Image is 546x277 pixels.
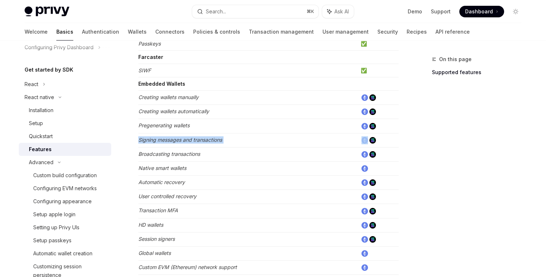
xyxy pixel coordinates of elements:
[19,130,111,143] a: Quickstart
[19,234,111,247] a: Setup passkeys
[25,65,73,74] h5: Get started by SDK
[358,37,399,51] td: ✅
[25,93,54,102] div: React native
[138,250,171,256] em: Global wallets
[206,7,226,16] div: Search...
[361,250,368,257] img: ethereum.png
[369,193,376,200] img: solana.png
[138,236,175,242] em: Session signers
[435,23,470,41] a: API reference
[377,23,398,41] a: Security
[138,179,185,185] em: Automatic recovery
[361,193,368,200] img: ethereum.png
[322,23,369,41] a: User management
[358,64,399,77] td: ✅
[138,122,190,128] em: Pregenerating wallets
[361,222,368,229] img: ethereum.png
[128,23,147,41] a: Wallets
[29,158,53,167] div: Advanced
[369,208,376,214] img: solana.png
[19,247,111,260] a: Automatic wallet creation
[138,264,237,270] em: Custom EVM (Ethereum) network support
[29,119,43,128] div: Setup
[361,208,368,214] img: ethereum.png
[369,137,376,144] img: solana.png
[369,108,376,115] img: solana.png
[193,23,240,41] a: Policies & controls
[192,5,318,18] button: Search...⌘K
[29,145,52,154] div: Features
[19,208,111,221] a: Setup apple login
[307,9,314,14] span: ⌘ K
[138,207,178,213] em: Transaction MFA
[19,195,111,208] a: Configuring appearance
[361,151,368,158] img: ethereum.png
[369,222,376,229] img: solana.png
[138,81,185,87] strong: Embedded Wallets
[361,94,368,101] img: ethereum.png
[138,193,196,199] em: User controlled recovery
[408,8,422,15] a: Demo
[25,23,48,41] a: Welcome
[19,221,111,234] a: Setting up Privy UIs
[138,54,163,60] strong: Farcaster
[369,123,376,129] img: solana.png
[33,184,97,193] div: Configuring EVM networks
[33,171,97,180] div: Custom build configuration
[432,67,527,78] a: Supported features
[361,137,368,144] img: ethereum.png
[369,236,376,243] img: solana.png
[33,197,92,206] div: Configuring appearance
[19,182,111,195] a: Configuring EVM networks
[33,223,79,232] div: Setting up Privy UIs
[361,165,368,172] img: ethereum.png
[29,132,53,141] div: Quickstart
[138,94,199,100] em: Creating wallets manually
[155,23,185,41] a: Connectors
[138,165,186,171] em: Native smart wallets
[82,23,119,41] a: Authentication
[361,123,368,129] img: ethereum.png
[322,5,354,18] button: Ask AI
[29,106,53,115] div: Installation
[56,23,73,41] a: Basics
[361,236,368,243] img: ethereum.png
[361,179,368,186] img: ethereum.png
[19,143,111,156] a: Features
[361,264,368,271] img: ethereum.png
[510,6,521,17] button: Toggle dark mode
[249,23,314,41] a: Transaction management
[369,94,376,101] img: solana.png
[19,117,111,130] a: Setup
[465,8,493,15] span: Dashboard
[431,8,451,15] a: Support
[138,41,161,47] em: Passkeys
[33,210,75,219] div: Setup apple login
[25,80,38,89] div: React
[459,6,504,17] a: Dashboard
[439,55,472,64] span: On this page
[138,137,222,143] em: Signing messages and transactions
[369,151,376,158] img: solana.png
[138,67,151,73] em: SIWF
[138,108,209,114] em: Creating wallets automatically
[33,236,71,245] div: Setup passkeys
[19,104,111,117] a: Installation
[33,249,92,258] div: Automatic wallet creation
[19,169,111,182] a: Custom build configuration
[361,108,368,115] img: ethereum.png
[138,151,200,157] em: Broadcasting transactions
[407,23,427,41] a: Recipes
[369,179,376,186] img: solana.png
[334,8,349,15] span: Ask AI
[138,222,163,228] em: HD wallets
[25,7,69,17] img: light logo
